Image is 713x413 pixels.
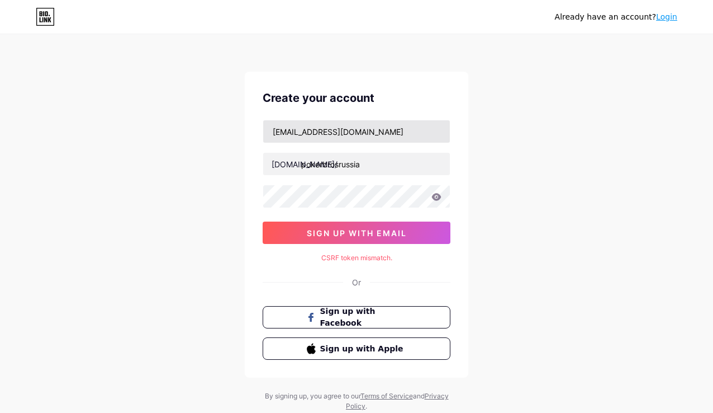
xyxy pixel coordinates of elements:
[320,343,407,355] span: Sign up with Apple
[263,337,450,360] button: Sign up with Apple
[352,276,361,288] div: Or
[263,253,450,263] div: CSRF token mismatch.
[263,153,450,175] input: username
[656,12,677,21] a: Login
[360,392,413,400] a: Terms of Service
[263,120,450,143] input: Email
[263,306,450,328] button: Sign up with Facebook
[263,222,450,244] button: sign up with email
[320,306,407,329] span: Sign up with Facebook
[262,391,451,411] div: By signing up, you agree to our and .
[555,11,677,23] div: Already have an account?
[263,90,450,106] div: Create your account
[272,158,338,170] div: [DOMAIN_NAME]/
[307,228,407,238] span: sign up with email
